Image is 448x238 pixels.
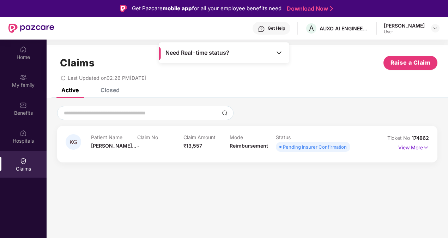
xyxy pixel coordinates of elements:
span: Ticket No [387,135,412,141]
div: Get Pazcare for all your employee benefits need [132,4,281,13]
p: Status [276,134,322,140]
span: Last Updated on 02:26 PM[DATE] [68,75,146,81]
a: Download Now [287,5,331,12]
img: Stroke [330,5,333,12]
h1: Claims [60,57,95,69]
span: [PERSON_NAME]... [91,143,136,149]
img: Logo [120,5,127,12]
strong: mobile app [163,5,192,12]
span: A [309,24,314,32]
span: KG [69,139,77,145]
p: View More [398,142,429,151]
img: svg+xml;base64,PHN2ZyBpZD0iRHJvcGRvd24tMzJ4MzIiIHhtbG5zPSJodHRwOi8vd3d3LnczLm9yZy8yMDAwL3N2ZyIgd2... [432,25,438,31]
span: ₹13,557 [183,143,202,149]
img: svg+xml;base64,PHN2ZyBpZD0iSG9zcGl0YWxzIiB4bWxucz0iaHR0cDovL3d3dy53My5vcmcvMjAwMC9zdmciIHdpZHRoPS... [20,130,27,137]
button: Raise a Claim [383,56,437,70]
p: Mode [230,134,276,140]
img: svg+xml;base64,PHN2ZyB4bWxucz0iaHR0cDovL3d3dy53My5vcmcvMjAwMC9zdmciIHdpZHRoPSIxNyIgaGVpZ2h0PSIxNy... [423,144,429,151]
div: Pending Insurer Confirmation [283,143,347,150]
span: Need Real-time status? [165,49,229,56]
img: svg+xml;base64,PHN2ZyBpZD0iQmVuZWZpdHMiIHhtbG5zPSJodHRwOi8vd3d3LnczLm9yZy8yMDAwL3N2ZyIgd2lkdGg9Ij... [20,102,27,109]
p: Claim Amount [183,134,230,140]
span: Raise a Claim [391,58,431,67]
img: svg+xml;base64,PHN2ZyBpZD0iSG9tZSIgeG1sbnM9Imh0dHA6Ly93d3cudzMub3JnLzIwMDAvc3ZnIiB3aWR0aD0iMjAiIG... [20,46,27,53]
div: User [384,29,425,35]
img: svg+xml;base64,PHN2ZyBpZD0iU2VhcmNoLTMyeDMyIiB4bWxucz0iaHR0cDovL3d3dy53My5vcmcvMjAwMC9zdmciIHdpZH... [222,110,228,116]
span: - [137,143,140,149]
div: Active [61,87,79,94]
img: svg+xml;base64,PHN2ZyBpZD0iQ2xhaW0iIHhtbG5zPSJodHRwOi8vd3d3LnczLm9yZy8yMDAwL3N2ZyIgd2lkdGg9IjIwIi... [20,157,27,165]
span: 174862 [412,135,429,141]
div: AUXO AI ENGINEERING PRIVATE LIMITED [320,25,369,32]
div: Closed [101,87,120,94]
img: svg+xml;base64,PHN2ZyBpZD0iSGVscC0zMngzMiIgeG1sbnM9Imh0dHA6Ly93d3cudzMub3JnLzIwMDAvc3ZnIiB3aWR0aD... [258,25,265,32]
p: Claim No [137,134,183,140]
img: svg+xml;base64,PHN2ZyB3aWR0aD0iMjAiIGhlaWdodD0iMjAiIHZpZXdCb3g9IjAgMCAyMCAyMCIgZmlsbD0ibm9uZSIgeG... [20,74,27,81]
img: Toggle Icon [276,49,283,56]
p: Patient Name [91,134,137,140]
div: [PERSON_NAME] [384,22,425,29]
span: redo [61,75,66,81]
div: Get Help [268,25,285,31]
img: New Pazcare Logo [8,24,54,33]
span: Reimbursement [230,143,268,149]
